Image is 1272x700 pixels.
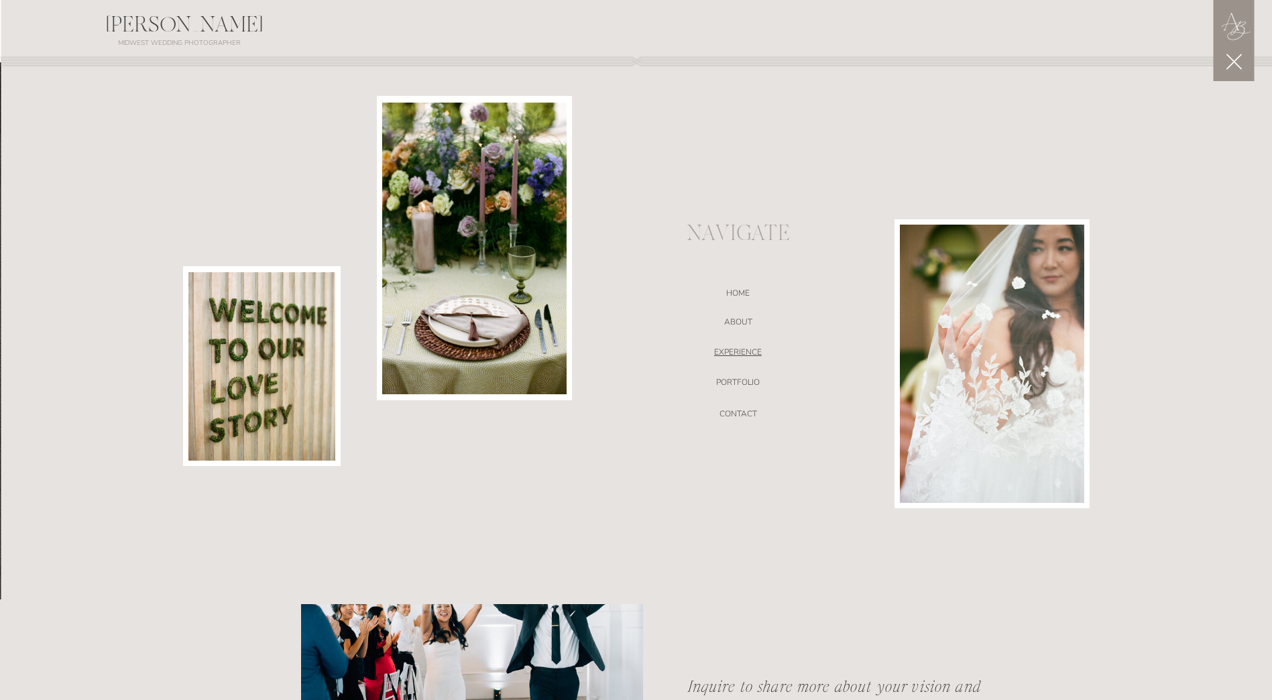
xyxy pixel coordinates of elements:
a: Home [596,288,880,302]
a: CONTACT [596,409,880,422]
a: EXPERIENCE [596,347,880,361]
a: portfolio [596,377,880,391]
nav: Navigate [687,225,791,245]
div: [PERSON_NAME] [1,15,369,44]
a: ABOUT [596,317,880,331]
